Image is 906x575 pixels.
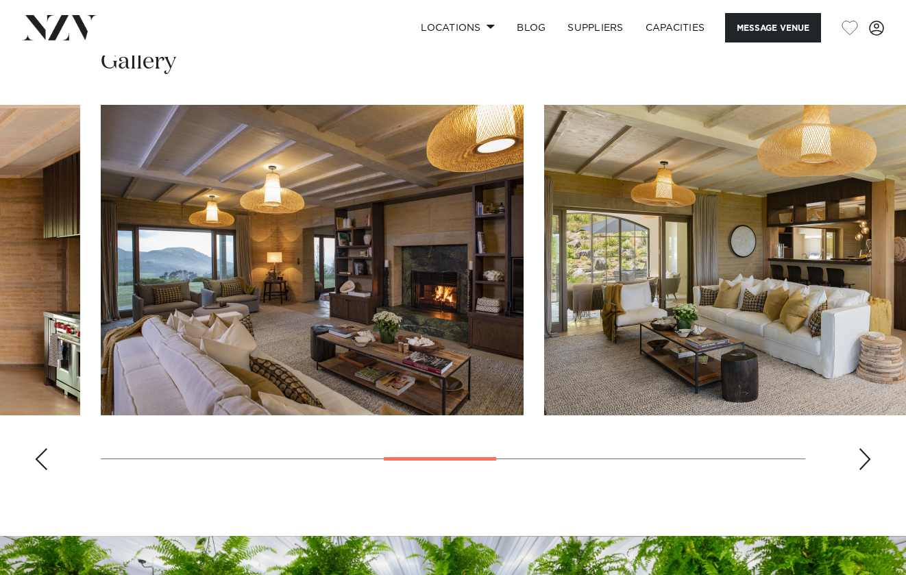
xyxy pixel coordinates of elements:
[556,13,634,42] a: SUPPLIERS
[506,13,556,42] a: BLOG
[410,13,506,42] a: Locations
[101,47,176,77] h2: Gallery
[101,105,524,415] swiper-slide: 5 / 10
[725,13,821,42] button: Message Venue
[22,15,97,40] img: nzv-logo.png
[635,13,716,42] a: Capacities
